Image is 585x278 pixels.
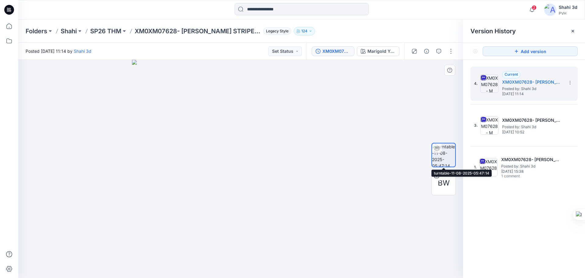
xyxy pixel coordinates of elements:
span: BW [438,178,450,189]
img: XM0XM07628- M LEWIS STRIPE LS RUGBY POLO [480,116,498,135]
span: 1 comment [501,174,544,179]
span: [DATE] 11:14 [502,92,563,96]
img: avatar [544,4,556,16]
button: Show Hidden Versions [470,46,480,56]
span: Posted by: Shahi 3d [502,86,563,92]
span: Current [505,72,518,77]
span: 1. [474,164,477,170]
span: Posted by: Shahi 3d [502,124,563,130]
span: Posted by: Shahi 3d [501,163,562,169]
button: Marigold Yellow - ZGY [357,46,399,56]
div: Marigold Yellow - ZGY [367,48,395,55]
div: PVH [559,11,577,16]
button: Legacy Style [261,27,291,35]
button: Details [422,46,431,56]
img: XM0XM07628- M LEWIS STRIPE LS RUGBY POLO [480,74,498,93]
span: 2 [532,5,537,10]
img: XM0XM07628- M LEWIS STRIPE LS RUGBY POLO [479,158,498,176]
button: Add version [483,46,578,56]
a: Shahi [61,27,77,35]
span: 3. [474,123,478,128]
span: [DATE] 15:38 [501,169,562,174]
span: Version History [470,27,516,35]
span: Posted [DATE] 11:14 by [26,48,91,54]
p: 124 [301,28,307,34]
div: XM0XM07628- M LEWIS STRIPE LS RUGBY POLO [322,48,350,55]
span: Legacy Style [263,27,291,35]
span: [DATE] 10:52 [502,130,563,134]
div: Shahi 3d [559,4,577,11]
h5: XM0XM07628- M LEWIS STRIPE LS RUGBY POLO [502,117,563,124]
button: Close [570,29,575,34]
p: XM0XM07628- [PERSON_NAME] STRIPE LS RUGBY POLO [135,27,261,35]
h5: XM0XM07628- M LEWIS STRIPE LS RUGBY POLO [502,78,563,86]
a: Folders [26,27,47,35]
h5: XM0XM07628- M LEWIS STRIPE LS RUGBY POLO [501,156,562,163]
a: SP26 THM [90,27,121,35]
a: Shahi 3d [74,49,91,54]
button: 124 [294,27,315,35]
span: 4. [474,81,478,86]
img: turntable-11-08-2025-05:47:14 [432,143,455,167]
button: XM0XM07628- [PERSON_NAME] STRIPE LS RUGBY POLO [312,46,354,56]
